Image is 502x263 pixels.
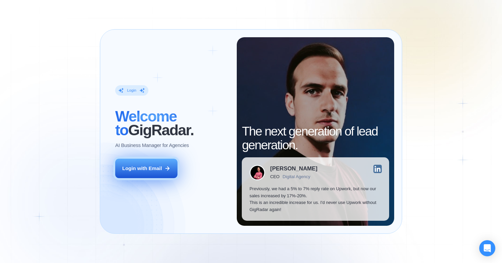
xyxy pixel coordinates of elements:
[122,165,162,172] div: Login with Email
[115,159,177,178] button: Login with Email
[242,124,389,152] h2: The next generation of lead generation.
[115,142,189,149] p: AI Business Manager for Agencies
[283,174,310,179] div: Digital Agency
[249,186,382,213] p: Previously, we had a 5% to 7% reply rate on Upwork, but now our sales increased by 17%-20%. This ...
[270,174,280,179] div: CEO
[270,166,317,172] div: [PERSON_NAME]
[115,109,229,137] h2: ‍ GigRadar.
[115,108,177,139] span: Welcome to
[479,240,495,256] div: Open Intercom Messenger
[127,88,136,93] div: Login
